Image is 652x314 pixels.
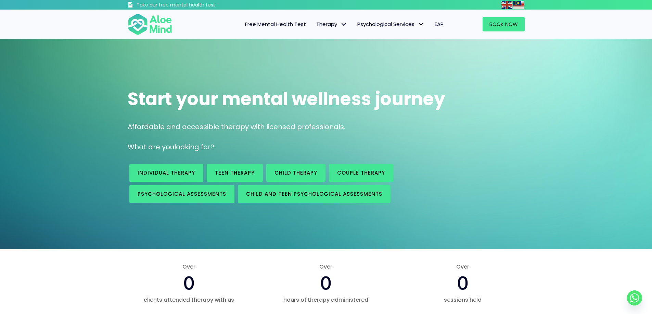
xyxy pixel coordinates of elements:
a: Psychological assessments [129,185,234,203]
a: Couple therapy [329,164,393,182]
a: Individual therapy [129,164,203,182]
a: Child Therapy [266,164,325,182]
a: Malay [513,1,525,9]
span: Psychological Services: submenu [416,19,426,29]
a: Child and Teen Psychological assessments [238,185,391,203]
span: EAP [435,21,444,28]
span: Individual therapy [138,169,195,176]
a: Free Mental Health Test [240,17,311,31]
h3: Take our free mental health test [137,2,252,9]
span: Child Therapy [274,169,317,176]
a: Whatsapp [627,290,642,305]
span: Psychological Services [357,21,424,28]
span: hours of therapy administered [264,296,387,304]
a: TherapyTherapy: submenu [311,17,352,31]
span: looking for? [174,142,214,152]
span: Teen Therapy [215,169,255,176]
span: Start your mental wellness journey [128,86,445,111]
span: sessions held [401,296,524,304]
a: Psychological ServicesPsychological Services: submenu [352,17,430,31]
img: Aloe mind Logo [128,13,172,36]
span: Therapy: submenu [339,19,349,29]
img: en [501,1,512,9]
span: Free Mental Health Test [245,21,306,28]
nav: Menu [181,17,449,31]
span: Over [128,263,251,271]
span: What are you [128,142,174,152]
span: Over [264,263,387,271]
span: 0 [320,270,332,296]
span: Child and Teen Psychological assessments [246,190,382,197]
a: Teen Therapy [207,164,263,182]
span: 0 [183,270,195,296]
span: Over [401,263,524,271]
a: EAP [430,17,449,31]
a: Book Now [483,17,525,31]
a: Take our free mental health test [128,2,252,10]
span: Therapy [316,21,347,28]
span: clients attended therapy with us [128,296,251,304]
img: ms [513,1,524,9]
span: Couple therapy [337,169,385,176]
span: Book Now [489,21,518,28]
a: English [501,1,513,9]
span: 0 [457,270,469,296]
span: Psychological assessments [138,190,226,197]
p: Affordable and accessible therapy with licensed professionals. [128,122,525,132]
